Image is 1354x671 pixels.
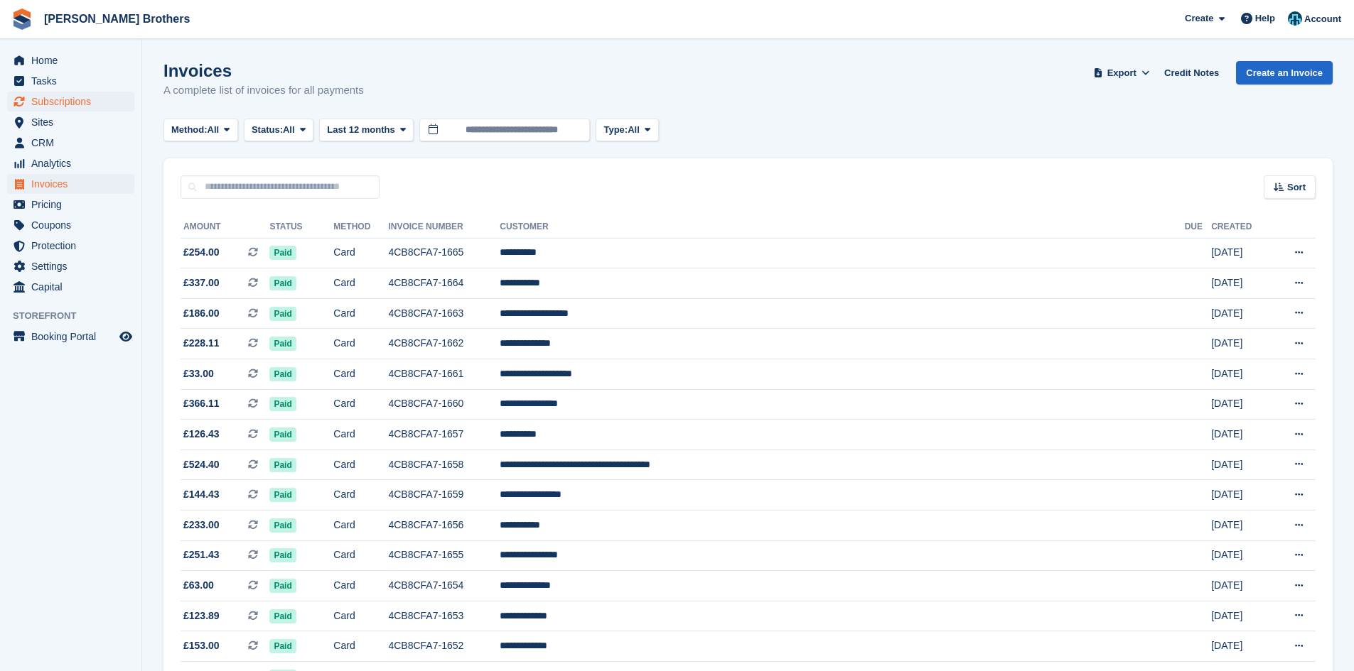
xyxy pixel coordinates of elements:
[7,215,134,235] a: menu
[388,268,500,299] td: 4CB8CFA7-1664
[183,276,220,290] span: £337.00
[1185,216,1212,239] th: Due
[269,609,296,623] span: Paid
[1211,298,1272,329] td: [DATE]
[183,427,220,442] span: £126.43
[269,307,296,321] span: Paid
[163,119,238,142] button: Method: All
[1288,11,1302,26] img: Helen Eldridge
[1211,420,1272,450] td: [DATE]
[31,112,117,132] span: Sites
[183,396,220,411] span: £366.11
[333,298,388,329] td: Card
[333,359,388,390] td: Card
[1236,61,1333,84] a: Create an Invoice
[333,268,388,299] td: Card
[388,420,500,450] td: 4CB8CFA7-1657
[183,487,220,502] span: £144.43
[31,327,117,347] span: Booking Portal
[269,548,296,562] span: Paid
[183,609,220,623] span: £123.89
[269,367,296,381] span: Paid
[269,276,296,290] span: Paid
[1159,61,1225,84] a: Credit Notes
[333,449,388,480] td: Card
[183,336,220,351] span: £228.11
[269,427,296,442] span: Paid
[31,174,117,194] span: Invoices
[1185,11,1213,26] span: Create
[1211,540,1272,571] td: [DATE]
[183,457,220,472] span: £524.40
[117,328,134,345] a: Preview store
[1211,601,1272,631] td: [DATE]
[1211,389,1272,420] td: [DATE]
[1304,12,1341,26] span: Account
[1211,511,1272,541] td: [DATE]
[333,540,388,571] td: Card
[7,50,134,70] a: menu
[31,153,117,173] span: Analytics
[183,638,220,653] span: £153.00
[333,571,388,601] td: Card
[183,578,214,593] span: £63.00
[1211,216,1272,239] th: Created
[283,123,295,137] span: All
[388,216,500,239] th: Invoice Number
[7,174,134,194] a: menu
[333,511,388,541] td: Card
[7,195,134,214] a: menu
[603,123,628,137] span: Type:
[388,571,500,601] td: 4CB8CFA7-1654
[319,119,414,142] button: Last 12 months
[388,359,500,390] td: 4CB8CFA7-1661
[1090,61,1153,84] button: Export
[252,123,283,137] span: Status:
[7,277,134,297] a: menu
[183,245,220,260] span: £254.00
[11,9,33,30] img: stora-icon-8386f47178a22dfd0bd8f6a31ec36ba5ce8667c1dd55bd0f319d3a0aa187defe.svg
[1211,238,1272,268] td: [DATE]
[1211,631,1272,662] td: [DATE]
[500,216,1184,239] th: Customer
[388,480,500,511] td: 4CB8CFA7-1659
[1107,66,1137,80] span: Export
[183,306,220,321] span: £186.00
[31,50,117,70] span: Home
[31,215,117,235] span: Coupons
[163,82,364,99] p: A complete list of invoices for all payments
[181,216,269,239] th: Amount
[163,61,364,80] h1: Invoices
[31,195,117,214] span: Pricing
[13,309,141,323] span: Storefront
[269,246,296,260] span: Paid
[31,71,117,91] span: Tasks
[388,389,500,420] td: 4CB8CFA7-1660
[7,236,134,256] a: menu
[269,488,296,502] span: Paid
[31,92,117,111] span: Subscriptions
[31,236,117,256] span: Protection
[333,631,388,662] td: Card
[269,518,296,533] span: Paid
[388,631,500,662] td: 4CB8CFA7-1652
[7,327,134,347] a: menu
[1211,449,1272,480] td: [DATE]
[244,119,313,142] button: Status: All
[183,366,214,381] span: £33.00
[7,112,134,132] a: menu
[269,337,296,351] span: Paid
[1211,480,1272,511] td: [DATE]
[388,511,500,541] td: 4CB8CFA7-1656
[31,256,117,276] span: Settings
[327,123,394,137] span: Last 12 months
[1211,329,1272,359] td: [DATE]
[333,329,388,359] td: Card
[388,298,500,329] td: 4CB8CFA7-1663
[7,71,134,91] a: menu
[38,7,195,31] a: [PERSON_NAME] Brothers
[388,238,500,268] td: 4CB8CFA7-1665
[388,449,500,480] td: 4CB8CFA7-1658
[333,238,388,268] td: Card
[269,397,296,411] span: Paid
